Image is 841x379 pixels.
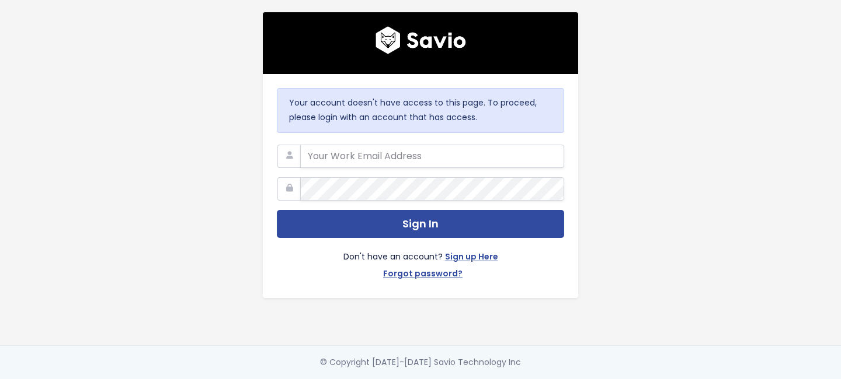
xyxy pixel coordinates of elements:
[320,355,521,370] div: © Copyright [DATE]-[DATE] Savio Technology Inc
[445,250,498,266] a: Sign up Here
[300,145,564,168] input: Your Work Email Address
[289,96,552,125] p: Your account doesn't have access to this page. To proceed, please login with an account that has ...
[376,26,466,54] img: logo600x187.a314fd40982d.png
[277,210,564,238] button: Sign In
[277,238,564,283] div: Don't have an account?
[383,266,463,283] a: Forgot password?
